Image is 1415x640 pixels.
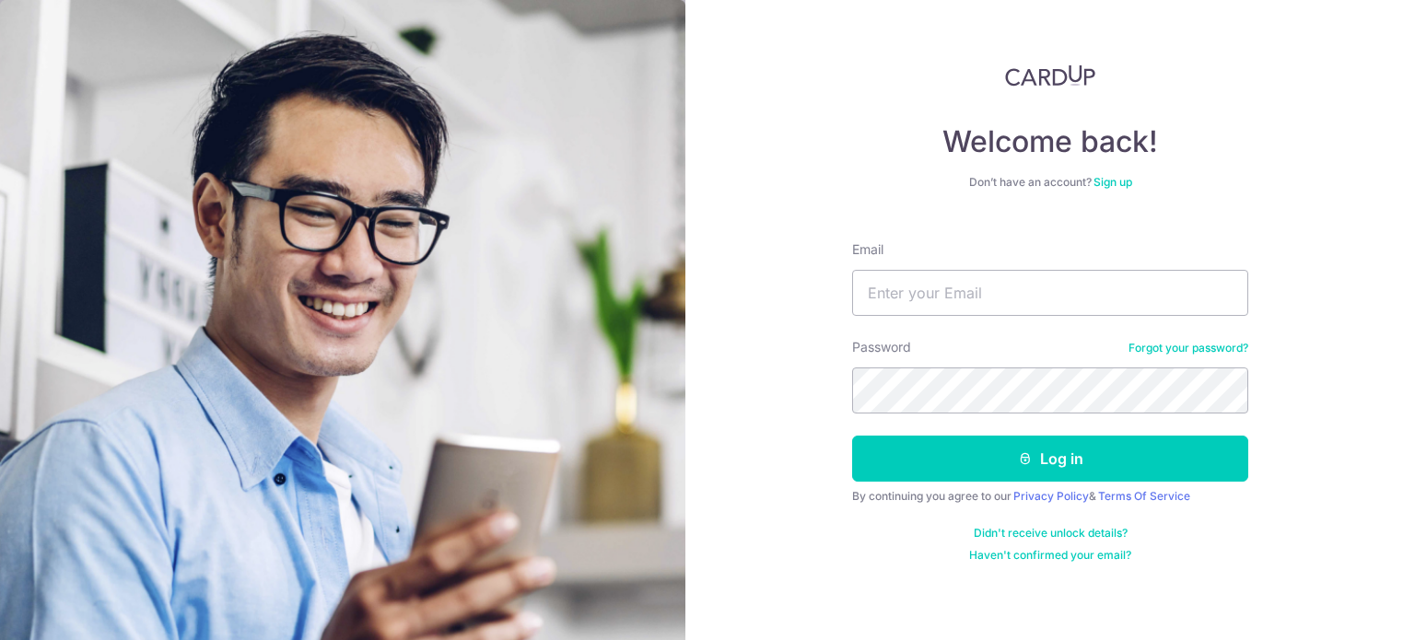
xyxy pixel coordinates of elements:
[852,338,911,356] label: Password
[852,270,1248,316] input: Enter your Email
[1005,64,1095,87] img: CardUp Logo
[852,123,1248,160] h4: Welcome back!
[969,548,1131,563] a: Haven't confirmed your email?
[852,489,1248,504] div: By continuing you agree to our &
[1098,489,1190,503] a: Terms Of Service
[1013,489,1089,503] a: Privacy Policy
[1093,175,1132,189] a: Sign up
[974,526,1128,541] a: Didn't receive unlock details?
[852,436,1248,482] button: Log in
[852,175,1248,190] div: Don’t have an account?
[1128,341,1248,355] a: Forgot your password?
[852,240,883,259] label: Email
